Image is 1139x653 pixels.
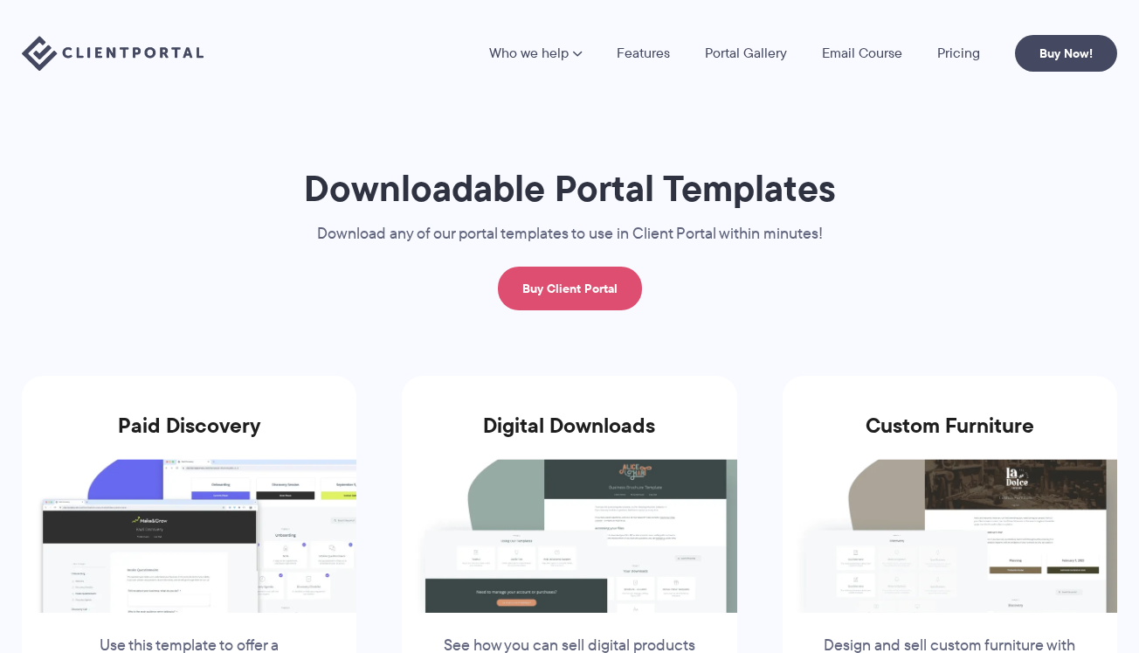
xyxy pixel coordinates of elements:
h3: Paid Discovery [22,413,356,459]
a: Features [617,46,670,60]
a: Portal Gallery [705,46,787,60]
a: Pricing [937,46,980,60]
a: Buy Client Portal [498,267,642,310]
a: Email Course [822,46,902,60]
h1: Downloadable Portal Templates [277,165,862,212]
h3: Digital Downloads [402,413,736,459]
a: Buy Now! [1015,35,1117,72]
h3: Custom Furniture [783,413,1117,459]
p: Download any of our portal templates to use in Client Portal within minutes! [277,221,862,247]
a: Who we help [489,46,582,60]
